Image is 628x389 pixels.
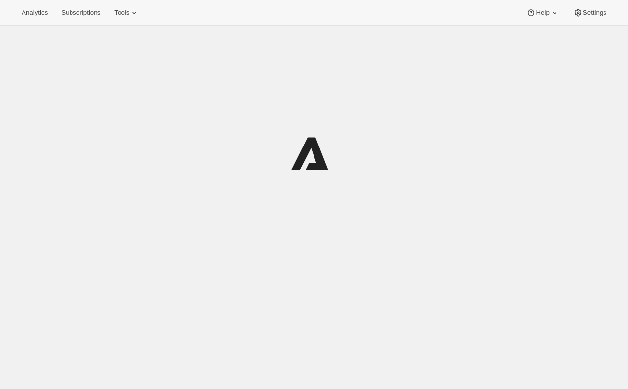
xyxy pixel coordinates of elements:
span: Tools [114,9,129,17]
button: Analytics [16,6,53,20]
button: Settings [567,6,612,20]
span: Analytics [22,9,48,17]
span: Help [536,9,549,17]
span: Settings [583,9,606,17]
button: Subscriptions [55,6,106,20]
button: Tools [108,6,145,20]
button: Help [520,6,565,20]
span: Subscriptions [61,9,100,17]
